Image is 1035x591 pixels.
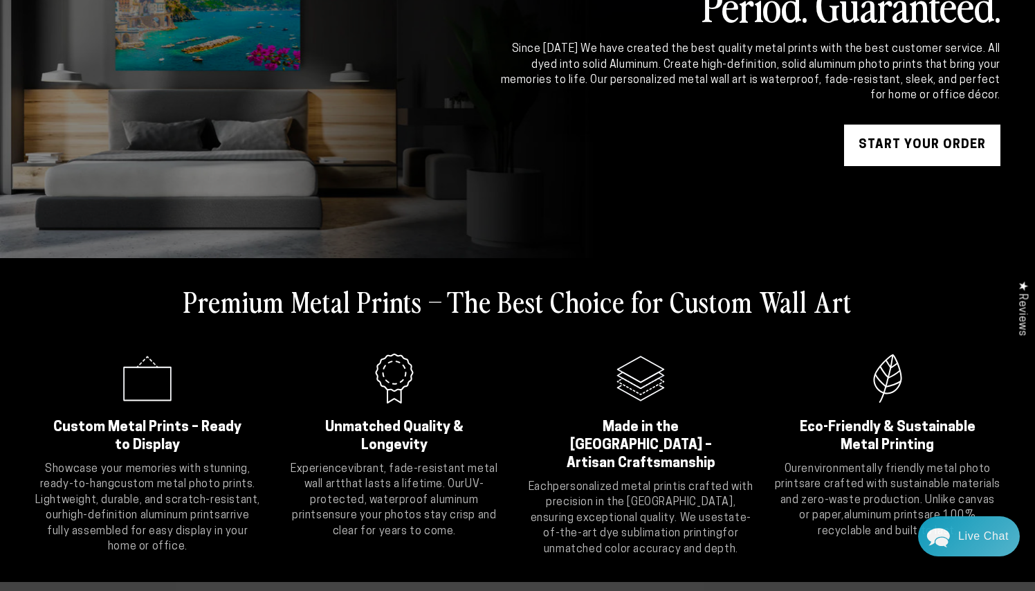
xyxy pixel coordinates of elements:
[1009,270,1035,347] div: Click to open Judge.me floating reviews tab
[183,283,852,319] h2: Premium Metal Prints – The Best Choice for Custom Wall Art
[553,482,677,493] strong: personalized metal print
[775,464,991,490] strong: environmentally friendly metal photo prints
[545,419,737,473] h2: Made in the [GEOGRAPHIC_DATA] – Artisan Craftsmanship
[918,516,1020,556] div: Chat widget toggle
[792,419,984,455] h2: Eco-Friendly & Sustainable Metal Printing
[299,419,491,455] h2: Unmatched Quality & Longevity
[958,516,1009,556] div: Contact Us Directly
[282,462,508,539] p: Experience that lasts a lifetime. Our ensure your photos stay crisp and clear for years to come.
[114,479,253,490] strong: custom metal photo prints
[528,480,754,557] p: Each is crafted with precision in the [GEOGRAPHIC_DATA], ensuring exceptional quality. We use for...
[844,510,924,521] strong: aluminum prints
[52,419,244,455] h2: Custom Metal Prints – Ready to Display
[498,42,1000,104] div: Since [DATE] We have created the best quality metal prints with the best customer service. All dy...
[775,462,1001,539] p: Our are crafted with sustainable materials and zero-waste production. Unlike canvas or paper, are...
[35,462,261,554] p: Showcase your memories with stunning, ready-to-hang . Lightweight, durable, and scratch-resistant...
[304,464,498,490] strong: vibrant, fade-resistant metal wall art
[292,479,484,521] strong: UV-protected, waterproof aluminum prints
[844,125,1000,166] a: START YOUR Order
[62,510,221,521] strong: high-definition aluminum prints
